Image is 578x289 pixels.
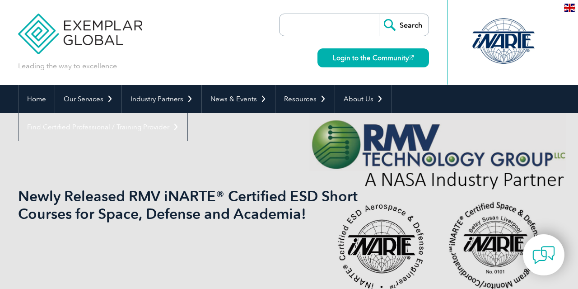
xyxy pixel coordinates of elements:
a: Industry Partners [122,85,201,113]
input: Search [379,14,429,36]
h1: Newly Released RMV iNARTE® Certified ESD Short Courses for Space, Defense and Academia! [18,187,365,223]
a: Login to the Community [317,48,429,67]
a: Home [19,85,55,113]
a: Our Services [55,85,121,113]
a: Find Certified Professional / Training Provider [19,113,187,141]
a: Resources [275,85,335,113]
p: Leading the way to excellence [18,61,117,71]
img: open_square.png [409,55,414,60]
a: About Us [335,85,392,113]
img: contact-chat.png [532,244,555,266]
img: en [564,4,575,12]
a: News & Events [202,85,275,113]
